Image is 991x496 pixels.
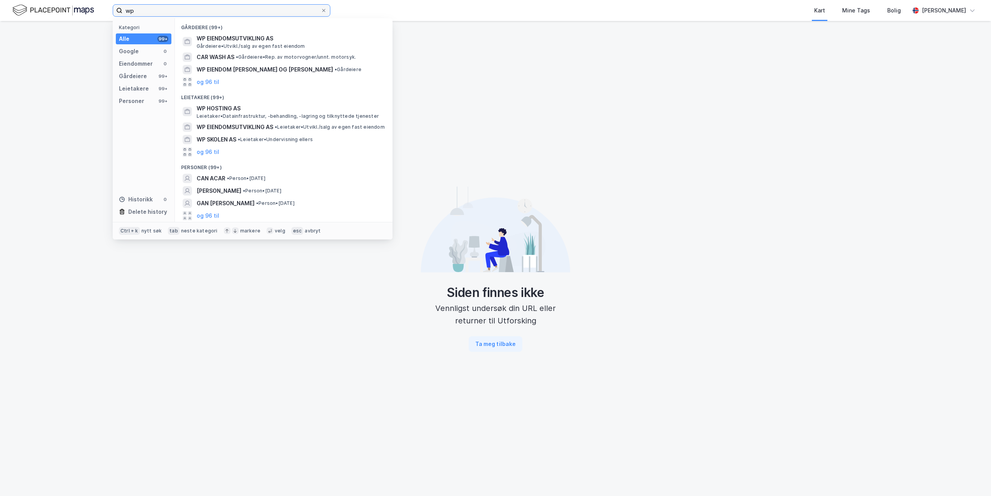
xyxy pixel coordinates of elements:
[469,336,522,352] button: Ta meg tilbake
[421,285,570,300] div: Siden finnes ikke
[119,59,153,68] div: Eiendommer
[227,175,265,182] span: Person • [DATE]
[887,6,901,15] div: Bolig
[197,186,241,196] span: [PERSON_NAME]
[236,54,238,60] span: •
[197,122,273,132] span: WP EIENDOMSUTVIKLING AS
[181,228,218,234] div: neste kategori
[122,5,321,16] input: Søk på adresse, matrikkel, gårdeiere, leietakere eller personer
[227,175,229,181] span: •
[197,104,383,113] span: WP HOSTING AS
[119,47,139,56] div: Google
[197,199,255,208] span: GAN [PERSON_NAME]
[197,211,219,220] button: og 96 til
[197,43,305,49] span: Gårdeiere • Utvikl./salg av egen fast eiendom
[291,227,304,235] div: esc
[157,86,168,92] div: 99+
[240,228,260,234] div: markere
[162,196,168,203] div: 0
[256,200,295,206] span: Person • [DATE]
[119,34,129,44] div: Alle
[197,52,234,62] span: CAR WASH AS
[162,48,168,54] div: 0
[305,228,321,234] div: avbryt
[157,98,168,104] div: 99+
[238,136,240,142] span: •
[128,207,167,217] div: Delete history
[175,18,393,32] div: Gårdeiere (99+)
[157,73,168,79] div: 99+
[275,124,277,130] span: •
[119,227,140,235] div: Ctrl + k
[168,227,180,235] div: tab
[175,158,393,172] div: Personer (99+)
[842,6,870,15] div: Mine Tags
[197,77,219,87] button: og 96 til
[119,195,153,204] div: Historikk
[243,188,281,194] span: Person • [DATE]
[12,3,94,17] img: logo.f888ab2527a4732fd821a326f86c7f29.svg
[197,34,383,43] span: WP EIENDOMSUTVIKLING AS
[814,6,825,15] div: Kart
[952,459,991,496] iframe: Chat Widget
[175,88,393,102] div: Leietakere (99+)
[119,96,144,106] div: Personer
[197,147,219,157] button: og 96 til
[256,200,258,206] span: •
[119,24,171,30] div: Kategori
[197,65,333,74] span: WP EIENDOM [PERSON_NAME] OG [PERSON_NAME]
[197,174,225,183] span: CAN ACAR
[335,66,361,73] span: Gårdeiere
[275,124,385,130] span: Leietaker • Utvikl./salg av egen fast eiendom
[197,135,236,144] span: WP SKOLEN AS
[141,228,162,234] div: nytt søk
[335,66,337,72] span: •
[238,136,313,143] span: Leietaker • Undervisning ellers
[119,72,147,81] div: Gårdeiere
[197,113,379,119] span: Leietaker • Datainfrastruktur, -behandling, -lagring og tilknyttede tjenester
[236,54,356,60] span: Gårdeiere • Rep. av motorvogner/unnt. motorsyk.
[243,188,245,194] span: •
[119,84,149,93] div: Leietakere
[162,61,168,67] div: 0
[275,228,285,234] div: velg
[922,6,966,15] div: [PERSON_NAME]
[421,302,570,327] div: Vennligst undersøk din URL eller returner til Utforsking
[157,36,168,42] div: 99+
